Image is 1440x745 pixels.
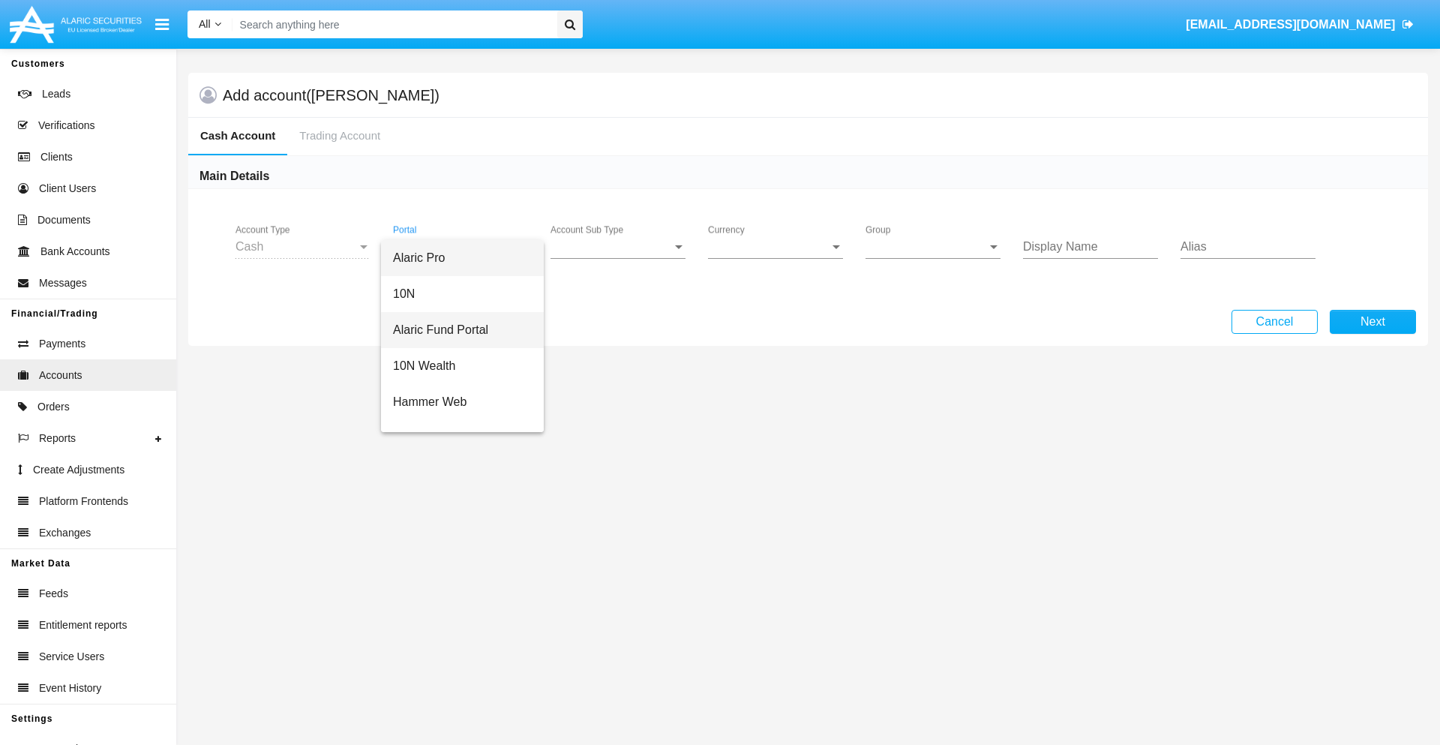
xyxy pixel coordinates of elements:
[393,312,532,348] span: Alaric Fund Portal
[393,240,532,276] span: Alaric Pro
[393,420,532,456] span: Alaric MyPortal Trade
[393,384,532,420] span: Hammer Web
[393,348,532,384] span: 10N Wealth
[393,276,532,312] span: 10N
